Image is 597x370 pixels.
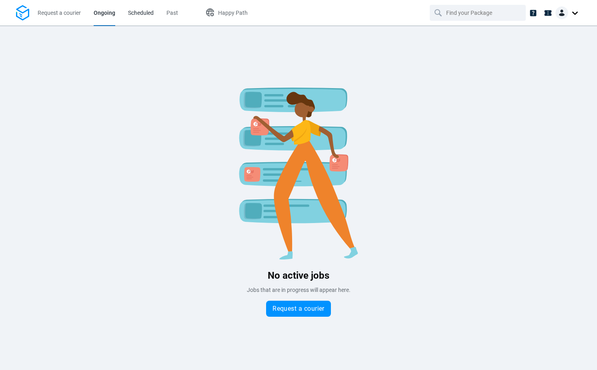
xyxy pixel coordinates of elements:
[218,10,248,16] span: Happy Path
[555,6,568,19] img: Client
[166,10,178,16] span: Past
[268,270,329,281] span: No active jobs
[247,287,351,293] span: Jobs that are in progress will appear here.
[446,5,511,20] input: Find your Package
[38,10,81,16] span: Request a courier
[16,5,29,21] img: Logo
[178,79,419,259] img: Blank slate
[272,306,325,312] span: Request a courier
[94,10,115,16] span: Ongoing
[266,301,331,317] button: Request a courier
[128,10,154,16] span: Scheduled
